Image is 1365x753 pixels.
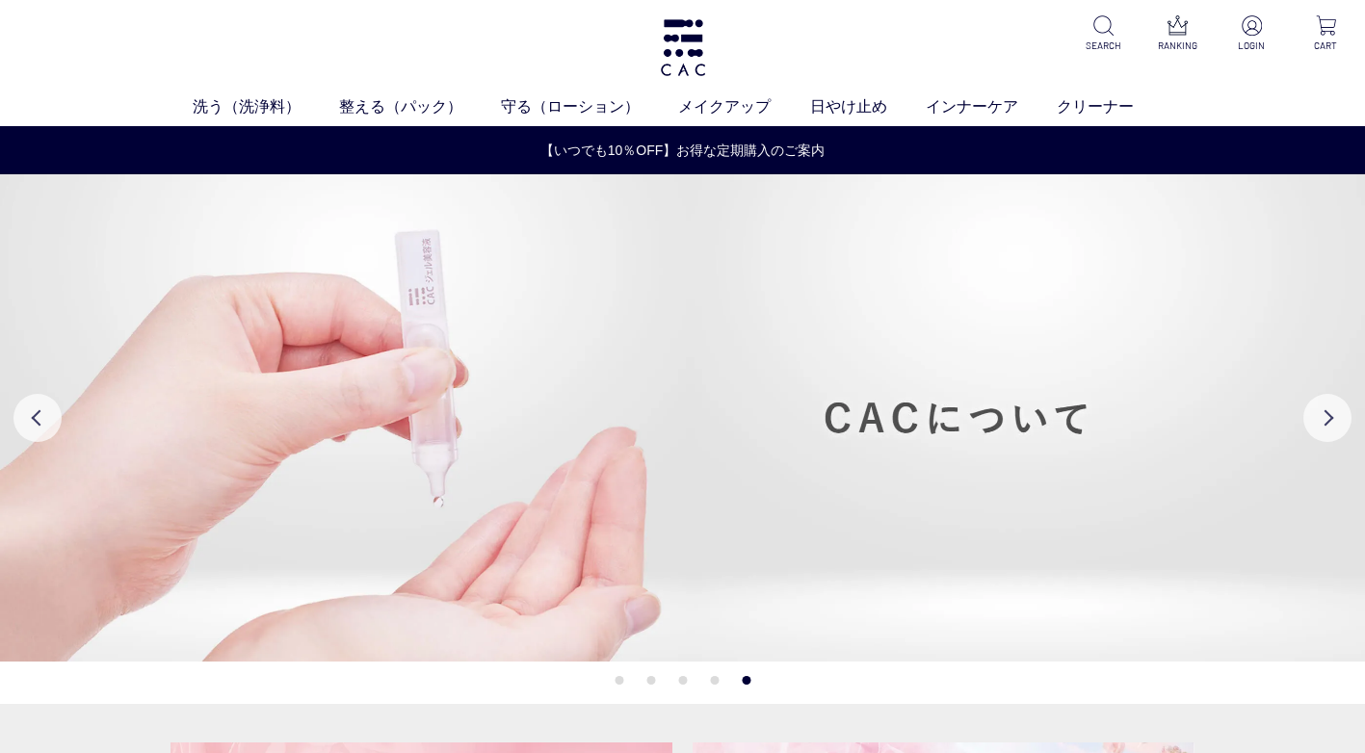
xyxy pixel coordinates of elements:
[678,95,809,118] a: メイクアップ
[13,394,62,442] button: Previous
[1303,394,1352,442] button: Next
[926,95,1057,118] a: インナーケア
[1080,39,1127,53] p: SEARCH
[501,95,678,118] a: 守る（ローション）
[193,95,339,118] a: 洗う（洗浄料）
[810,95,926,118] a: 日やけ止め
[710,676,719,685] button: 4 of 5
[1154,39,1201,53] p: RANKING
[1302,15,1350,53] a: CART
[1080,15,1127,53] a: SEARCH
[1302,39,1350,53] p: CART
[1228,15,1275,53] a: LOGIN
[646,676,655,685] button: 2 of 5
[742,676,750,685] button: 5 of 5
[1,141,1364,161] a: 【いつでも10％OFF】お得な定期購入のご案内
[1228,39,1275,53] p: LOGIN
[1154,15,1201,53] a: RANKING
[615,676,623,685] button: 1 of 5
[339,95,501,118] a: 整える（パック）
[678,676,687,685] button: 3 of 5
[1057,95,1172,118] a: クリーナー
[658,19,708,76] img: logo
